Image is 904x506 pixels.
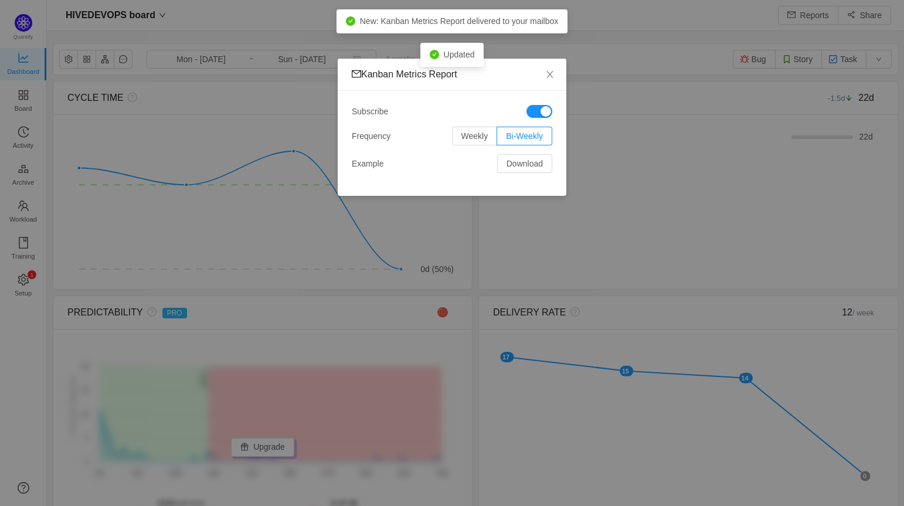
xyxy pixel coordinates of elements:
span: Weekly [461,131,488,141]
i: icon: close [545,70,555,79]
i: icon: mail [352,69,361,79]
span: Kanban Metrics Report [352,69,457,79]
i: icon: check-circle [430,50,439,59]
span: Frequency [352,130,390,142]
i: icon: check-circle [346,16,355,26]
span: Example [352,158,383,170]
span: Updated [444,50,475,59]
button: Download [497,154,552,173]
span: Subscribe [352,106,388,118]
button: Close [533,59,566,91]
span: New: Kanban Metrics Report delivered to your mailbox [360,16,559,26]
span: Bi-Weekly [506,131,543,141]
